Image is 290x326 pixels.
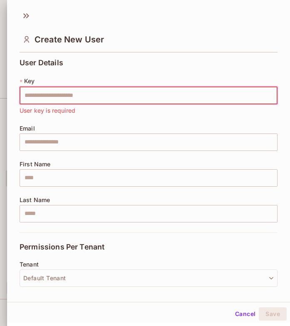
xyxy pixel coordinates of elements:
span: Permissions Per Tenant [20,243,104,251]
span: Key [24,78,35,84]
span: Select a tenant you want to associate this user with. [20,289,164,298]
span: First Name [20,161,51,168]
span: Tenant [20,261,39,268]
span: Email [20,125,35,132]
span: User Details [20,59,63,67]
span: Create New User [35,35,104,44]
span: Last Name [20,197,50,203]
span: User key is required [20,106,75,115]
button: Save [259,307,287,321]
button: Default Tenant [20,269,278,287]
button: Cancel [232,307,259,321]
